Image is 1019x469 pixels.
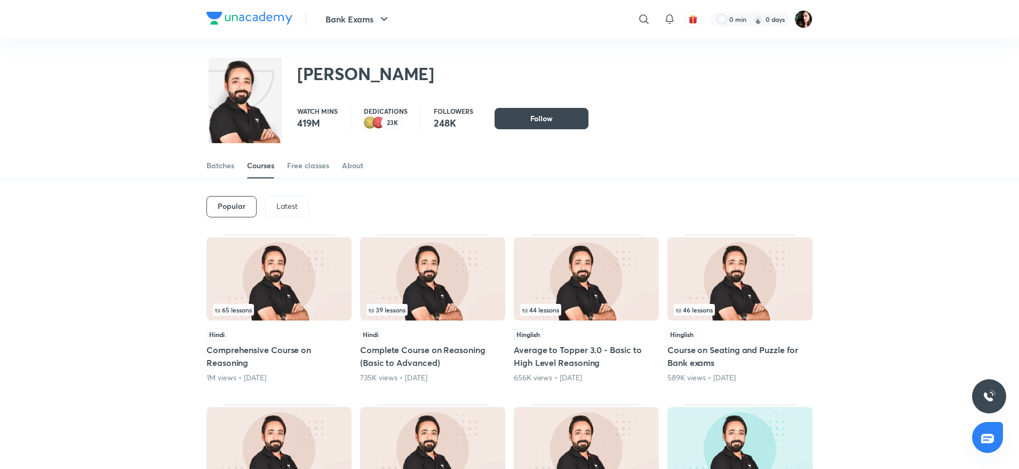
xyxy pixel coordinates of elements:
span: 46 lessons [676,307,713,313]
img: streak [753,14,763,25]
h5: Average to Topper 3.0 - Basic to High Level Reasoning [514,343,659,369]
img: educator badge1 [372,116,385,129]
div: infocontainer [520,304,652,316]
p: Watch mins [297,108,338,114]
img: avatar [688,14,698,24]
span: Hinglish [667,329,696,340]
div: infosection [367,304,499,316]
span: 65 lessons [215,307,252,313]
h5: Comprehensive Course on Reasoning [206,343,352,369]
img: Priyanka K [794,10,813,28]
span: Hindi [206,329,227,340]
div: infosection [520,304,652,316]
span: Hindi [360,329,381,340]
div: Complete Course on Reasoning (Basic to Advanced) [360,234,505,383]
img: Thumbnail [667,237,813,321]
div: About [342,160,363,171]
h2: [PERSON_NAME] [297,63,434,84]
div: infocontainer [674,304,806,316]
div: left [213,304,345,316]
div: 656K views • 3 years ago [514,372,659,383]
p: 23K [387,119,398,127]
p: Followers [434,108,473,114]
span: Hinglish [514,329,543,340]
div: infosection [213,304,345,316]
p: 248K [434,116,473,129]
span: 39 lessons [369,307,405,313]
p: 419M [297,116,338,129]
button: Bank Exams [319,9,397,30]
span: Follow [530,113,553,124]
img: class [209,60,282,158]
a: Company Logo [206,12,292,27]
a: About [342,153,363,178]
div: left [520,304,652,316]
div: infosection [674,304,806,316]
div: left [367,304,499,316]
a: Free classes [287,153,329,178]
div: 1M views • 3 years ago [206,372,352,383]
img: Company Logo [206,12,292,25]
span: 44 lessons [522,307,559,313]
div: Comprehensive Course on Reasoning [206,234,352,383]
h5: Course on Seating and Puzzle for Bank exams [667,343,813,369]
div: 735K views • 5 years ago [360,372,505,383]
div: left [674,304,806,316]
div: Batches [206,160,234,171]
img: educator badge2 [364,116,377,129]
div: Free classes [287,160,329,171]
img: ttu [983,390,996,403]
div: Course on Seating and Puzzle for Bank exams [667,234,813,383]
div: 589K views • 3 years ago [667,372,813,383]
a: Courses [247,153,274,178]
img: Thumbnail [514,237,659,321]
h6: Popular [218,202,245,210]
img: Thumbnail [206,237,352,321]
div: infocontainer [367,304,499,316]
button: Follow [495,108,588,129]
div: infocontainer [213,304,345,316]
a: Batches [206,153,234,178]
p: Latest [276,202,298,210]
div: Average to Topper 3.0 - Basic to High Level Reasoning [514,234,659,383]
img: Thumbnail [360,237,505,321]
button: avatar [684,11,702,28]
div: Courses [247,160,274,171]
h5: Complete Course on Reasoning (Basic to Advanced) [360,343,505,369]
p: Dedications [364,108,408,114]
